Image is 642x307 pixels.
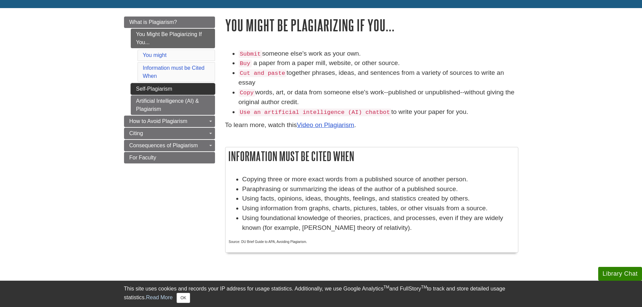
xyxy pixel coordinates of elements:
code: Cut and paste [239,69,287,77]
a: You might [143,52,167,58]
span: How to Avoid Plagiarism [129,118,187,124]
code: Copy [239,89,255,97]
code: Use an artificial intelligence (AI) chatbot [239,109,392,116]
a: Information must be Cited When [143,65,205,79]
span: What is Plagiarism? [129,19,177,25]
a: Artificial Intelligence (AI) & Plagiarism [131,95,215,115]
a: How to Avoid Plagiarism [124,116,215,127]
a: Read More [146,295,173,300]
a: Video on Plagiarism [297,121,354,128]
span: For Faculty [129,155,156,160]
a: You Might Be Plagiarizing If You... [131,29,215,48]
sup: TM [421,285,427,289]
li: Using facts, opinions, ideas, thoughts, feelings, and statistics created by others. [242,194,515,204]
span: Citing [129,130,143,136]
code: Submit [239,50,262,58]
h1: You Might Be Plagiarizing If You... [225,17,518,34]
div: This site uses cookies and records your IP address for usage statistics. Additionally, we use Goo... [124,285,518,303]
li: Using information from graphs, charts, pictures, tables, or other visuals from a source. [242,204,515,213]
a: For Faculty [124,152,215,163]
li: Paraphrasing or summarizing the ideas of the author of a published source. [242,184,515,194]
li: together phrases, ideas, and sentences from a variety of sources to write an essay [239,68,518,88]
a: Citing [124,128,215,139]
a: Self-Plagiarism [131,83,215,95]
li: a paper from a paper mill, website, or other source. [239,58,518,68]
h2: Information must be Cited When [225,147,518,165]
li: to write your paper for you. [239,107,518,117]
button: Library Chat [598,267,642,281]
p: To learn more, watch this . [225,120,518,130]
button: Close [177,293,190,303]
span: Consequences of Plagiarism [129,143,198,148]
code: Buy [239,60,252,67]
li: Using foundational knowledge of theories, practices, and processes, even if they are widely known... [242,213,515,233]
a: What is Plagiarism? [124,17,215,28]
li: words, art, or data from someone else's work--published or unpublished--without giving the origin... [239,88,518,107]
a: Consequences of Plagiarism [124,140,215,151]
li: Copying three or more exact words from a published source of another person. [242,175,515,184]
div: Guide Page Menu [124,17,215,163]
li: someone else's work as your own. [239,49,518,59]
span: Source: DU Brief Guide to APA, Avoiding Plagiarism. [229,240,307,244]
sup: TM [384,285,389,289]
